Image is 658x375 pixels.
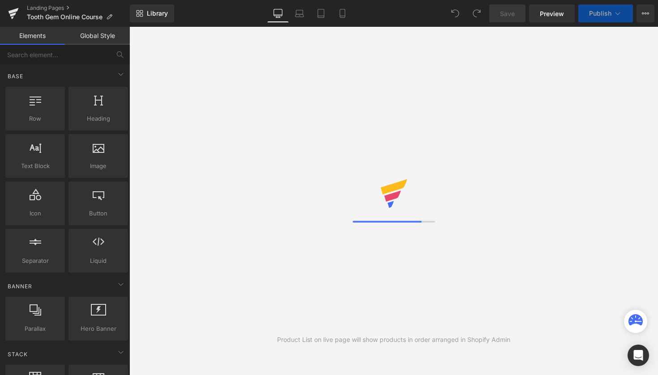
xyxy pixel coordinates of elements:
a: Laptop [289,4,310,22]
a: Global Style [65,27,130,45]
span: Text Block [8,161,62,171]
span: Separator [8,256,62,265]
span: Banner [7,282,33,291]
a: New Library [130,4,174,22]
span: Button [71,209,125,218]
span: Icon [8,209,62,218]
span: Base [7,72,24,80]
span: Stack [7,350,29,358]
button: Undo [446,4,464,22]
span: Tooth Gem Online Course [27,13,103,21]
span: Library [147,9,168,17]
span: Row [8,114,62,123]
a: Desktop [267,4,289,22]
span: Parallax [8,324,62,333]
span: Preview [540,9,564,18]
div: Open Intercom Messenger [628,345,649,366]
a: Mobile [332,4,353,22]
span: Hero Banner [71,324,125,333]
span: Heading [71,114,125,123]
a: Landing Pages [27,4,130,12]
div: Product List on live page will show products in order arranged in Shopify Admin [277,335,510,345]
span: Save [500,9,515,18]
a: Preview [529,4,575,22]
button: Publish [578,4,633,22]
span: Image [71,161,125,171]
button: Redo [468,4,486,22]
span: Liquid [71,256,125,265]
span: Publish [589,10,611,17]
a: Tablet [310,4,332,22]
button: More [637,4,654,22]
